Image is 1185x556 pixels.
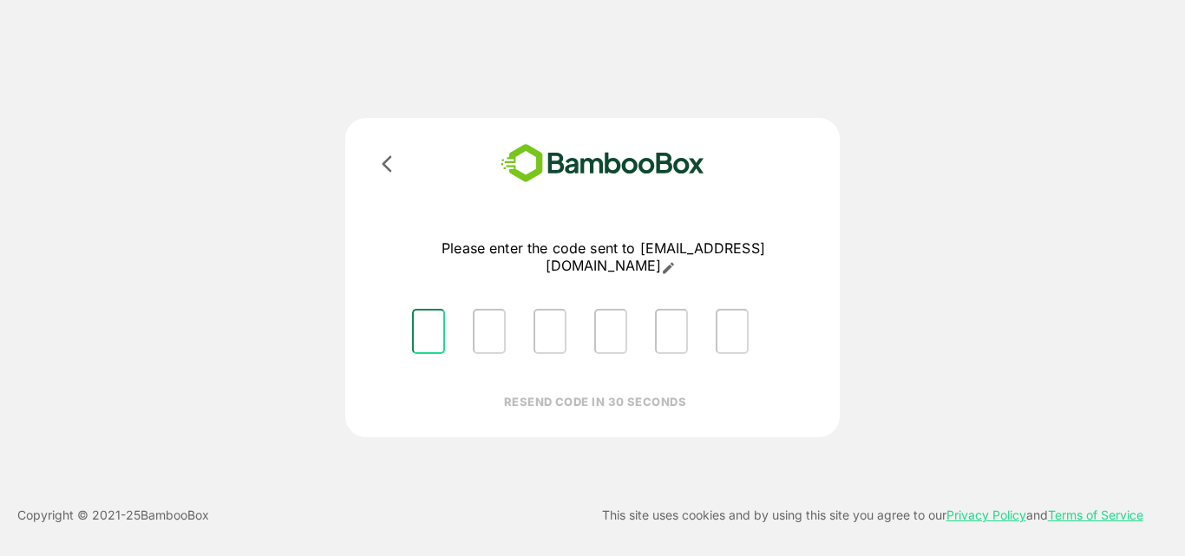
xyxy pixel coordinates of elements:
[594,309,627,354] input: Please enter OTP character 4
[946,507,1026,522] a: Privacy Policy
[716,309,749,354] input: Please enter OTP character 6
[398,240,809,274] p: Please enter the code sent to [EMAIL_ADDRESS][DOMAIN_NAME]
[655,309,688,354] input: Please enter OTP character 5
[412,309,445,354] input: Please enter OTP character 1
[473,309,506,354] input: Please enter OTP character 2
[1048,507,1143,522] a: Terms of Service
[602,505,1143,526] p: This site uses cookies and by using this site you agree to our and
[475,139,730,188] img: bamboobox
[534,309,566,354] input: Please enter OTP character 3
[17,505,209,526] p: Copyright © 2021- 25 BambooBox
